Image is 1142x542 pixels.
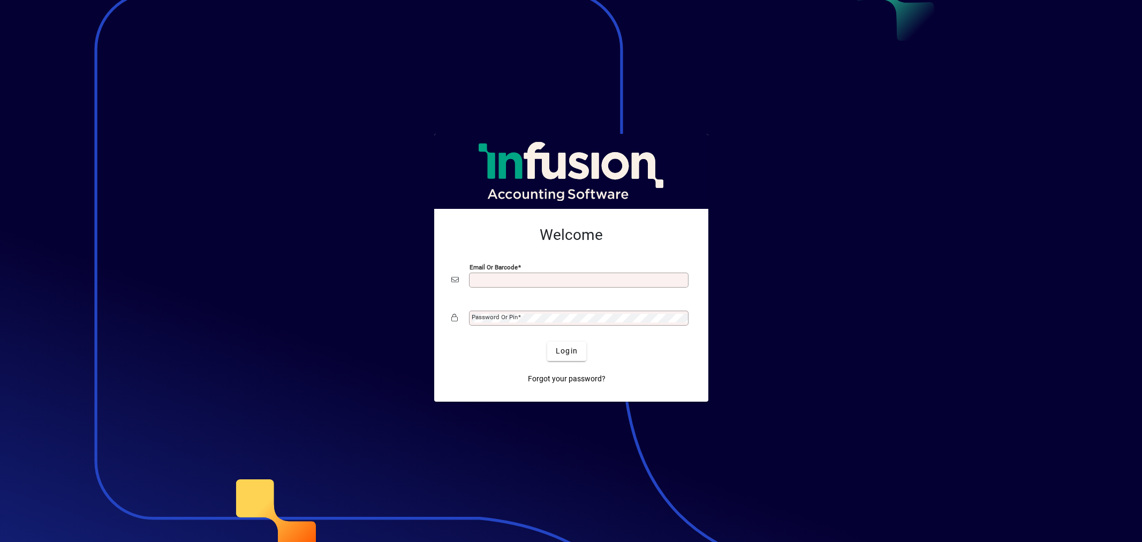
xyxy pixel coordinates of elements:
[528,373,606,385] span: Forgot your password?
[524,370,610,389] a: Forgot your password?
[547,342,586,361] button: Login
[470,263,518,270] mat-label: Email or Barcode
[556,345,578,357] span: Login
[472,313,518,321] mat-label: Password or Pin
[451,226,691,244] h2: Welcome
